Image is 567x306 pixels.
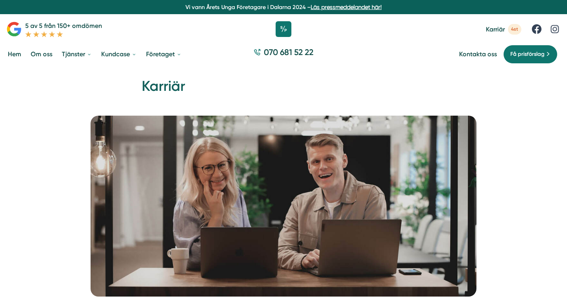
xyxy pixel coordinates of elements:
a: 070 681 52 22 [250,46,317,62]
span: Få prisförslag [510,50,545,59]
p: 5 av 5 från 150+ omdömen [25,21,102,31]
a: Om oss [29,44,54,64]
span: 4st [508,24,521,35]
h1: Karriär [142,77,425,102]
a: Hem [6,44,23,64]
a: Få prisförslag [503,45,558,64]
img: Karriär [91,116,476,297]
span: 070 681 52 22 [264,46,313,58]
a: Tjänster [60,44,93,64]
a: Kundcase [100,44,138,64]
a: Läs pressmeddelandet här! [311,4,382,10]
p: Vi vann Årets Unga Företagare i Dalarna 2024 – [3,3,564,11]
span: Karriär [486,26,505,33]
a: Kontakta oss [459,50,497,58]
a: Företaget [145,44,183,64]
a: Karriär 4st [486,24,521,35]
